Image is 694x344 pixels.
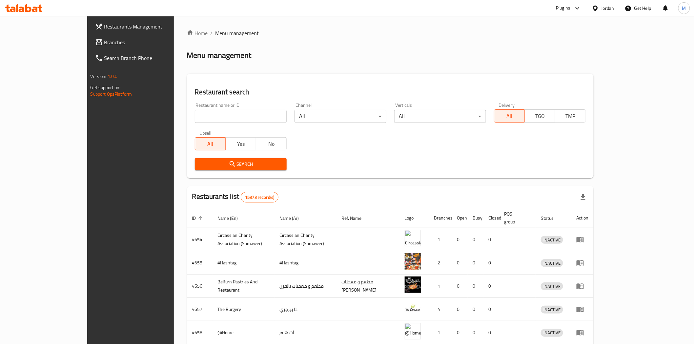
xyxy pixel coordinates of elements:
h2: Restaurant search [195,87,586,97]
h2: Menu management [187,50,252,61]
td: 0 [452,298,468,321]
th: Branches [429,208,452,228]
td: 0 [483,275,499,298]
label: Upsell [199,131,212,135]
h2: Restaurants list [192,192,279,202]
span: Restaurants Management [104,23,198,30]
li: / [211,29,213,37]
td: مطعم و معجنات [PERSON_NAME] [336,275,399,298]
td: 0 [452,228,468,251]
td: 0 [468,228,483,251]
td: 0 [483,228,499,251]
td: 0 [452,275,468,298]
div: Menu [576,259,588,267]
img: Belfurn Pastries And Restaurant [405,277,421,293]
span: 1.0.0 [108,72,118,81]
th: Closed [483,208,499,228]
td: ذا بيرجري [275,298,337,321]
th: Open [452,208,468,228]
span: Yes [228,139,254,149]
td: 0 [468,251,483,275]
th: Action [571,208,594,228]
span: Ref. Name [341,214,370,222]
span: Name (En) [218,214,247,222]
td: ​Circassian ​Charity ​Association​ (Samawer) [275,228,337,251]
div: Menu [576,329,588,336]
img: The Burgery [405,300,421,316]
span: INACTIVE [541,283,563,290]
td: 0 [452,251,468,275]
td: 0 [468,275,483,298]
td: 1 [429,228,452,251]
button: No [256,137,287,150]
span: INACTIVE [541,259,563,267]
span: ID [192,214,205,222]
span: INACTIVE [541,306,563,314]
span: Name (Ar) [280,214,308,222]
label: Delivery [499,103,515,107]
button: Yes [225,137,256,150]
button: All [195,137,226,150]
td: 0 [468,298,483,321]
span: Search Branch Phone [104,54,198,62]
span: Version: [91,72,107,81]
a: Restaurants Management [90,19,203,34]
nav: breadcrumb [187,29,594,37]
img: #Hashtag [405,253,421,270]
span: Get support on: [91,83,121,92]
button: Search [195,158,287,170]
span: TGO [527,111,553,121]
span: Search [200,160,281,168]
span: POS group [504,210,528,226]
td: Belfurn Pastries And Restaurant [213,275,275,298]
span: Menu management [215,29,259,37]
td: 0 [483,298,499,321]
span: Status [541,214,562,222]
span: TMP [558,111,583,121]
td: #Hashtag [275,251,337,275]
span: INACTIVE [541,329,563,336]
div: All [394,110,486,123]
td: #Hashtag [213,251,275,275]
td: 4 [429,298,452,321]
td: The Burgery [213,298,275,321]
span: 15373 record(s) [241,194,278,201]
th: Busy [468,208,483,228]
span: All [497,111,522,121]
td: مطعم و معجنات بالفرن [275,275,337,298]
span: INACTIVE [541,236,563,244]
a: Search Branch Phone [90,50,203,66]
div: All [295,110,386,123]
td: ​Circassian ​Charity ​Association​ (Samawer) [213,228,275,251]
a: Support.OpsPlatform [91,90,132,98]
td: 2 [429,251,452,275]
div: Export file [575,189,591,205]
div: INACTIVE [541,259,563,267]
button: TMP [555,109,586,123]
span: All [198,139,223,149]
span: Branches [104,38,198,46]
span: M [682,5,686,12]
div: Menu [576,282,588,290]
img: ​Circassian ​Charity ​Association​ (Samawer) [405,230,421,246]
input: Search for restaurant name or ID.. [195,110,287,123]
div: Jordan [602,5,614,12]
td: 0 [483,251,499,275]
div: Total records count [241,192,278,202]
th: Logo [399,208,429,228]
span: No [259,139,284,149]
td: 1 [429,275,452,298]
img: @Home [405,323,421,339]
div: Menu [576,236,588,243]
a: Branches [90,34,203,50]
div: Menu [576,305,588,313]
div: Plugins [556,4,570,12]
button: TGO [524,109,555,123]
button: All [494,109,525,123]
